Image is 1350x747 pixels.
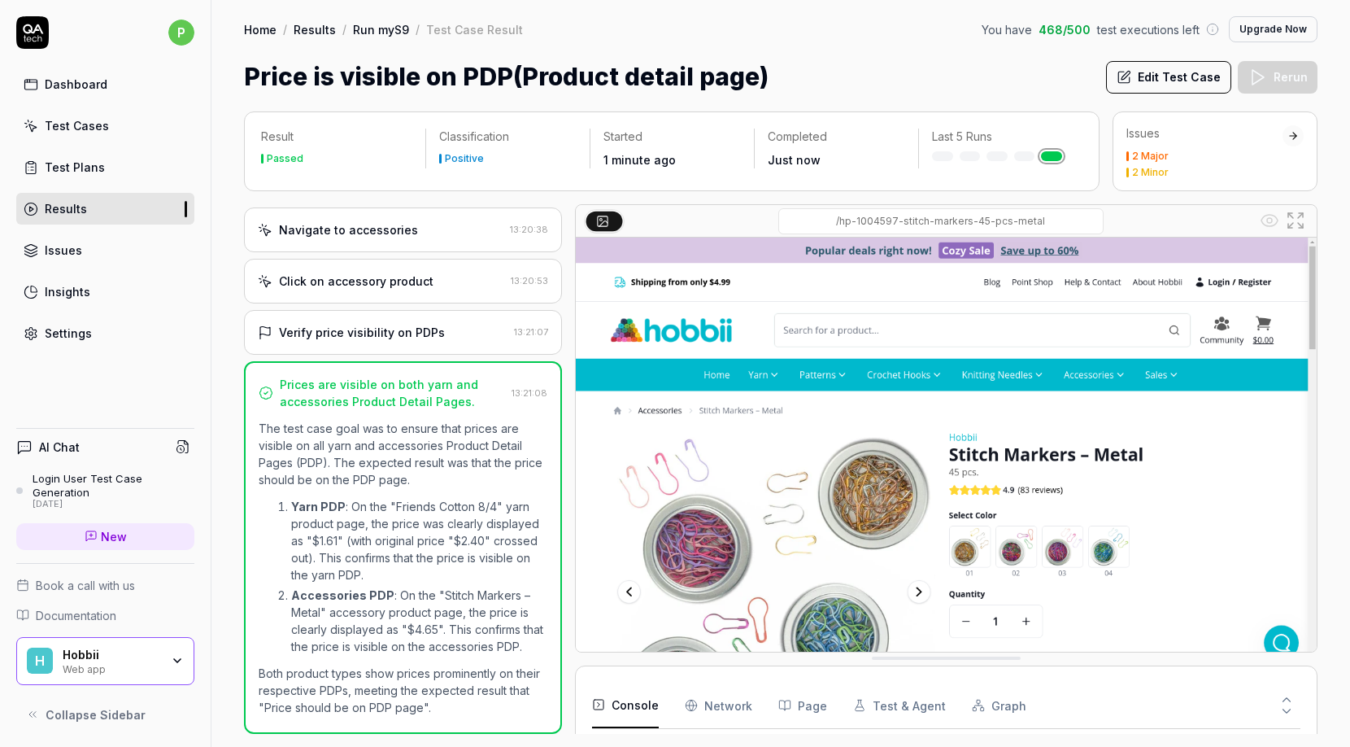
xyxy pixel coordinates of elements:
[1132,168,1169,177] div: 2 Minor
[101,528,127,545] span: New
[279,273,433,290] div: Click on accessory product
[279,221,418,238] div: Navigate to accessories
[439,129,577,145] p: Classification
[511,275,548,286] time: 13:20:53
[342,21,346,37] div: /
[768,153,821,167] time: Just now
[280,376,505,410] div: Prices are visible on both yarn and accessories Product Detail Pages.
[16,607,194,624] a: Documentation
[16,110,194,142] a: Test Cases
[16,637,194,686] button: HHobbiiWeb app
[36,577,135,594] span: Book a call with us
[16,577,194,594] a: Book a call with us
[46,706,146,723] span: Collapse Sidebar
[259,420,547,488] p: The test case goal was to ensure that prices are visible on all yarn and accessories Product Deta...
[33,499,194,510] div: [DATE]
[168,20,194,46] span: p
[291,587,547,655] p: : On the "Stitch Markers – Metal" accessory product page, the price is clearly displayed as "$4.6...
[259,665,547,716] p: Both product types show prices prominently on their respective PDPs, meeting the expected result ...
[27,648,53,674] span: H
[514,326,548,338] time: 13:21:07
[576,238,1317,701] img: Screenshot
[45,159,105,176] div: Test Plans
[1229,16,1317,42] button: Upgrade Now
[33,472,194,499] div: Login User Test Case Generation
[16,193,194,225] a: Results
[16,523,194,550] a: New
[16,698,194,731] button: Collapse Sidebar
[972,683,1026,728] button: Graph
[45,283,90,300] div: Insights
[510,224,548,235] time: 13:20:38
[279,324,445,341] div: Verify price visibility on PDPs
[16,276,194,308] a: Insights
[16,317,194,349] a: Settings
[63,662,160,675] div: Web app
[932,129,1069,145] p: Last 5 Runs
[45,76,107,93] div: Dashboard
[244,59,769,95] h1: Price is visible on PDP(Product detail page)
[291,498,547,583] p: : On the "Friends Cotton 8/4" yarn product page, the price was clearly displayed as "$1.61" (with...
[283,21,287,37] div: /
[685,683,752,728] button: Network
[291,588,394,602] strong: Accessories PDP
[445,154,484,164] div: Positive
[267,154,303,164] div: Passed
[291,500,346,513] strong: Yarn PDP
[1097,21,1200,38] span: test executions left
[353,21,409,37] a: Run myS9
[1256,207,1282,234] button: Show all interative elements
[63,648,160,662] div: Hobbii
[603,129,741,145] p: Started
[16,472,194,509] a: Login User Test Case Generation[DATE]
[45,242,82,259] div: Issues
[603,153,676,167] time: 1 minute ago
[1238,61,1317,94] button: Rerun
[778,683,827,728] button: Page
[261,129,412,145] p: Result
[45,325,92,342] div: Settings
[39,439,80,456] h4: AI Chat
[1126,125,1282,142] div: Issues
[36,607,116,624] span: Documentation
[294,21,336,37] a: Results
[1106,61,1231,94] button: Edit Test Case
[244,21,277,37] a: Home
[16,234,194,266] a: Issues
[45,200,87,217] div: Results
[768,129,905,145] p: Completed
[168,16,194,49] button: p
[1282,207,1309,234] button: Open in full screen
[426,21,523,37] div: Test Case Result
[45,117,109,134] div: Test Cases
[16,68,194,100] a: Dashboard
[16,151,194,183] a: Test Plans
[1039,21,1091,38] span: 468 / 500
[416,21,420,37] div: /
[512,387,547,399] time: 13:21:08
[1132,151,1169,161] div: 2 Major
[853,683,946,728] button: Test & Agent
[982,21,1032,38] span: You have
[592,683,659,728] button: Console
